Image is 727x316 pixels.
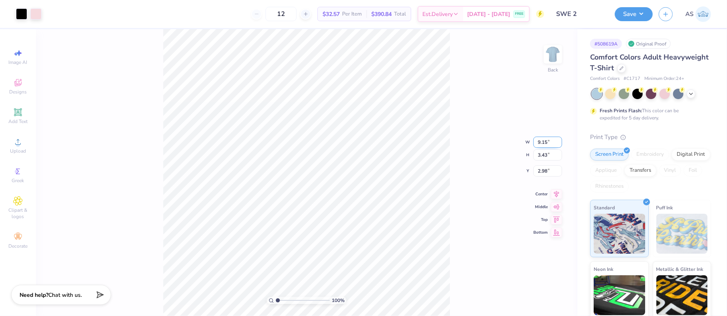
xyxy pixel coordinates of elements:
[12,177,24,184] span: Greek
[590,165,622,177] div: Applique
[590,39,622,49] div: # 508619A
[9,89,27,95] span: Designs
[594,214,645,254] img: Standard
[590,133,711,142] div: Print Type
[10,148,26,154] span: Upload
[422,10,453,18] span: Est. Delivery
[8,243,28,249] span: Decorate
[8,118,28,125] span: Add Text
[624,76,640,82] span: # C1717
[624,165,656,177] div: Transfers
[48,291,82,299] span: Chat with us.
[594,203,615,212] span: Standard
[371,10,392,18] span: $390.84
[695,6,711,22] img: Akshay Singh
[659,165,681,177] div: Vinyl
[644,76,684,82] span: Minimum Order: 24 +
[590,149,629,161] div: Screen Print
[656,265,703,273] span: Metallic & Glitter Ink
[533,191,548,197] span: Center
[394,10,406,18] span: Total
[594,265,613,273] span: Neon Ink
[265,7,297,21] input: – –
[594,275,645,315] img: Neon Ink
[685,10,693,19] span: AS
[600,107,698,121] div: This color can be expedited for 5 day delivery.
[590,181,629,193] div: Rhinestones
[533,230,548,235] span: Bottom
[626,39,671,49] div: Original Proof
[533,217,548,223] span: Top
[656,203,673,212] span: Puff Ink
[467,10,510,18] span: [DATE] - [DATE]
[590,52,709,73] span: Comfort Colors Adult Heavyweight T-Shirt
[4,207,32,220] span: Clipart & logos
[9,59,28,66] span: Image AI
[631,149,669,161] div: Embroidery
[672,149,710,161] div: Digital Print
[515,11,523,17] span: FREE
[656,275,708,315] img: Metallic & Glitter Ink
[545,46,561,62] img: Back
[550,6,609,22] input: Untitled Design
[685,6,711,22] a: AS
[533,204,548,210] span: Middle
[590,76,620,82] span: Comfort Colors
[20,291,48,299] strong: Need help?
[615,7,653,21] button: Save
[342,10,362,18] span: Per Item
[323,10,340,18] span: $32.57
[548,66,558,74] div: Back
[332,297,345,304] span: 100 %
[600,107,642,114] strong: Fresh Prints Flash:
[683,165,702,177] div: Foil
[656,214,708,254] img: Puff Ink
